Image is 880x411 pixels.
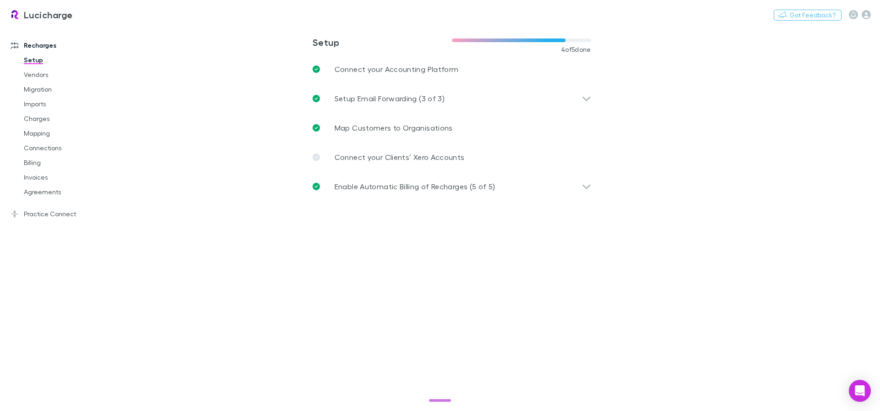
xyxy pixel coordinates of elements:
a: Practice Connect [2,207,124,221]
p: Setup Email Forwarding (3 of 3) [335,93,445,104]
a: Connect your Accounting Platform [305,55,599,84]
h3: Setup [313,37,452,48]
img: Lucicharge's Logo [9,9,20,20]
p: Map Customers to Organisations [335,122,453,133]
a: Connections [15,141,124,155]
a: Connect your Clients’ Xero Accounts [305,142,599,172]
p: Enable Automatic Billing of Recharges (5 of 5) [335,181,495,192]
p: Connect your Accounting Platform [335,64,459,75]
div: Enable Automatic Billing of Recharges (5 of 5) [305,172,599,201]
a: Mapping [15,126,124,141]
a: Recharges [2,38,124,53]
a: Billing [15,155,124,170]
a: Map Customers to Organisations [305,113,599,142]
a: Migration [15,82,124,97]
a: Vendors [15,67,124,82]
a: Invoices [15,170,124,185]
a: Setup [15,53,124,67]
div: Setup Email Forwarding (3 of 3) [305,84,599,113]
h3: Lucicharge [24,9,73,20]
div: Open Intercom Messenger [849,380,871,402]
a: Imports [15,97,124,111]
p: Connect your Clients’ Xero Accounts [335,152,465,163]
a: Lucicharge [4,4,78,26]
a: Agreements [15,185,124,199]
button: Got Feedback? [774,10,841,21]
a: Charges [15,111,124,126]
span: 4 of 5 done [561,46,591,53]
